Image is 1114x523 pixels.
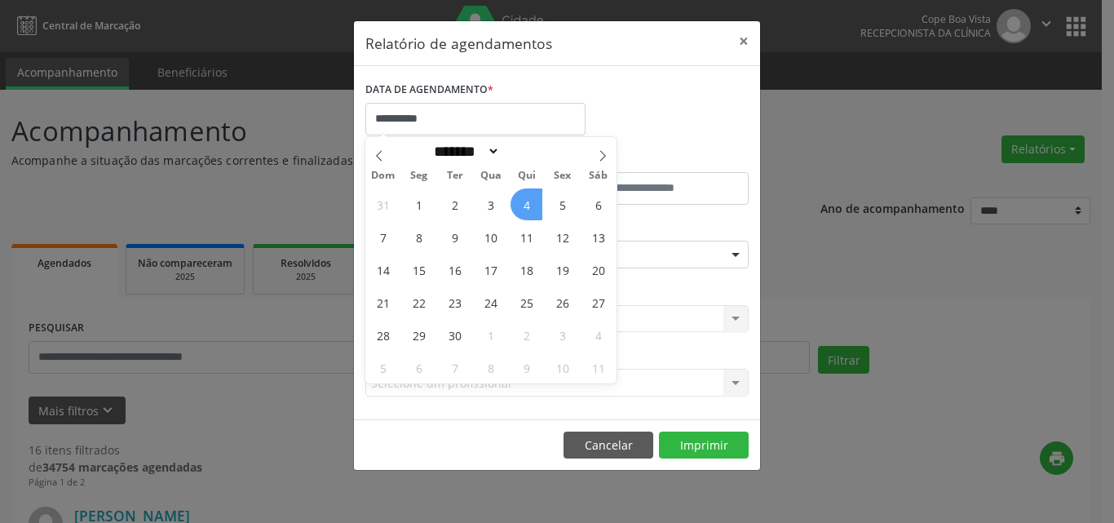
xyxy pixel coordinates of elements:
span: Setembro 9, 2025 [439,221,471,253]
span: Outubro 5, 2025 [367,352,399,383]
h5: Relatório de agendamentos [365,33,552,54]
span: Setembro 10, 2025 [475,221,506,253]
span: Setembro 24, 2025 [475,286,506,318]
select: Month [428,143,500,160]
span: Setembro 30, 2025 [439,319,471,351]
span: Setembro 21, 2025 [367,286,399,318]
button: Close [727,21,760,61]
span: Sáb [581,171,617,181]
span: Outubro 10, 2025 [546,352,578,383]
span: Setembro 4, 2025 [511,188,542,220]
span: Setembro 6, 2025 [582,188,614,220]
span: Setembro 29, 2025 [403,319,435,351]
span: Outubro 11, 2025 [582,352,614,383]
span: Setembro 22, 2025 [403,286,435,318]
span: Outubro 8, 2025 [475,352,506,383]
span: Sex [545,171,581,181]
span: Setembro 11, 2025 [511,221,542,253]
span: Setembro 23, 2025 [439,286,471,318]
input: Year [500,143,554,160]
label: DATA DE AGENDAMENTO [365,78,493,103]
span: Ter [437,171,473,181]
span: Setembro 14, 2025 [367,254,399,286]
span: Setembro 18, 2025 [511,254,542,286]
span: Setembro 26, 2025 [546,286,578,318]
span: Agosto 31, 2025 [367,188,399,220]
span: Setembro 16, 2025 [439,254,471,286]
span: Setembro 19, 2025 [546,254,578,286]
span: Seg [401,171,437,181]
span: Outubro 1, 2025 [475,319,506,351]
span: Setembro 5, 2025 [546,188,578,220]
span: Outubro 6, 2025 [403,352,435,383]
span: Setembro 7, 2025 [367,221,399,253]
span: Dom [365,171,401,181]
span: Setembro 2, 2025 [439,188,471,220]
span: Outubro 2, 2025 [511,319,542,351]
button: Cancelar [564,432,653,459]
span: Setembro 17, 2025 [475,254,506,286]
button: Imprimir [659,432,749,459]
span: Setembro 25, 2025 [511,286,542,318]
span: Qui [509,171,545,181]
span: Setembro 28, 2025 [367,319,399,351]
span: Outubro 9, 2025 [511,352,542,383]
span: Outubro 3, 2025 [546,319,578,351]
span: Qua [473,171,509,181]
label: ATÉ [561,147,749,172]
span: Setembro 12, 2025 [546,221,578,253]
span: Setembro 8, 2025 [403,221,435,253]
span: Setembro 27, 2025 [582,286,614,318]
span: Outubro 4, 2025 [582,319,614,351]
span: Setembro 1, 2025 [403,188,435,220]
span: Setembro 15, 2025 [403,254,435,286]
span: Outubro 7, 2025 [439,352,471,383]
span: Setembro 20, 2025 [582,254,614,286]
span: Setembro 13, 2025 [582,221,614,253]
span: Setembro 3, 2025 [475,188,506,220]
